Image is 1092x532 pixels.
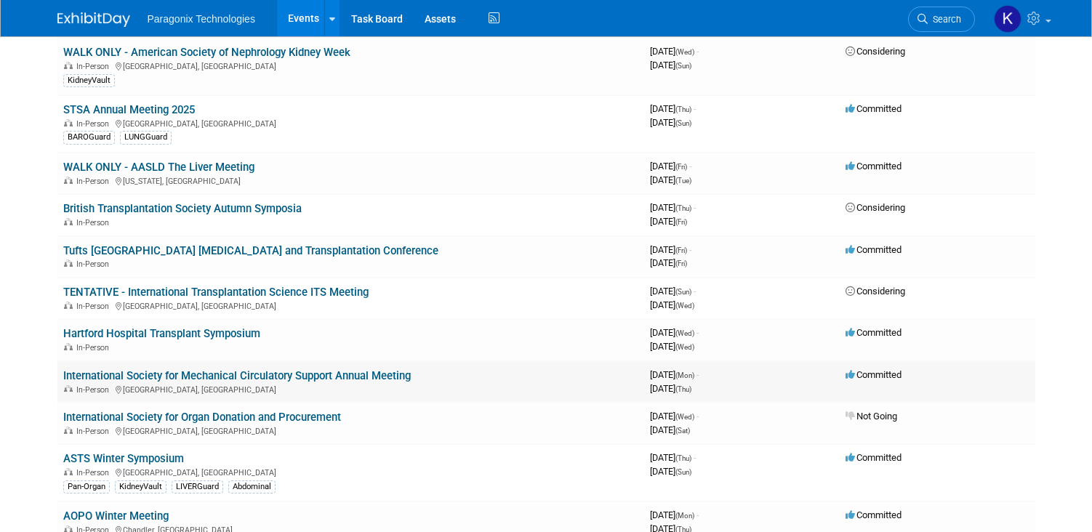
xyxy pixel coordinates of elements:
[650,117,691,128] span: [DATE]
[76,343,113,352] span: In-Person
[696,509,699,520] span: -
[650,369,699,380] span: [DATE]
[694,202,696,213] span: -
[64,302,73,309] img: In-Person Event
[650,257,687,268] span: [DATE]
[675,454,691,462] span: (Thu)
[675,371,694,379] span: (Mon)
[675,163,687,171] span: (Fri)
[63,117,638,129] div: [GEOGRAPHIC_DATA], [GEOGRAPHIC_DATA]
[675,343,694,351] span: (Wed)
[675,413,694,421] span: (Wed)
[76,218,113,227] span: In-Person
[696,327,699,338] span: -
[76,302,113,311] span: In-Person
[675,218,687,226] span: (Fri)
[994,5,1021,33] img: Krista Paplaczyk
[64,385,73,392] img: In-Person Event
[63,131,115,144] div: BAROGuard
[63,480,110,493] div: Pan-Organ
[675,427,690,435] span: (Sat)
[63,74,115,87] div: KidneyVault
[694,103,696,114] span: -
[115,480,166,493] div: KidneyVault
[689,244,691,255] span: -
[148,13,255,25] span: Paragonix Technologies
[120,131,172,144] div: LUNGGuard
[696,411,699,422] span: -
[76,427,113,436] span: In-Person
[675,329,694,337] span: (Wed)
[63,174,638,186] div: [US_STATE], [GEOGRAPHIC_DATA]
[64,119,73,126] img: In-Person Event
[63,424,638,436] div: [GEOGRAPHIC_DATA], [GEOGRAPHIC_DATA]
[846,369,902,380] span: Committed
[64,343,73,350] img: In-Person Event
[64,259,73,267] img: In-Person Event
[650,161,691,172] span: [DATE]
[696,369,699,380] span: -
[650,46,699,57] span: [DATE]
[650,509,699,520] span: [DATE]
[650,244,691,255] span: [DATE]
[675,468,691,476] span: (Sun)
[76,385,113,395] span: In-Person
[650,341,694,352] span: [DATE]
[63,202,302,215] a: British Transplantation Society Autumn Symposia
[172,480,223,493] div: LIVERGuard
[63,383,638,395] div: [GEOGRAPHIC_DATA], [GEOGRAPHIC_DATA]
[846,46,905,57] span: Considering
[650,286,696,297] span: [DATE]
[63,411,341,424] a: International Society for Organ Donation and Procurement
[928,14,961,25] span: Search
[675,512,694,520] span: (Mon)
[846,161,902,172] span: Committed
[650,466,691,477] span: [DATE]
[650,60,691,70] span: [DATE]
[675,259,687,267] span: (Fri)
[76,259,113,269] span: In-Person
[64,427,73,434] img: In-Person Event
[650,383,691,394] span: [DATE]
[63,161,254,174] a: WALK ONLY - AASLD The Liver Meeting
[675,48,694,56] span: (Wed)
[846,509,902,520] span: Committed
[76,62,113,71] span: In-Person
[64,177,73,184] img: In-Person Event
[76,119,113,129] span: In-Person
[63,466,638,477] div: [GEOGRAPHIC_DATA], [GEOGRAPHIC_DATA]
[63,244,438,257] a: Tufts [GEOGRAPHIC_DATA] [MEDICAL_DATA] and Transplantation Conference
[846,286,905,297] span: Considering
[675,204,691,212] span: (Thu)
[63,46,350,59] a: WALK ONLY - American Society of Nephrology Kidney Week
[846,327,902,338] span: Committed
[675,302,694,310] span: (Wed)
[846,202,905,213] span: Considering
[846,244,902,255] span: Committed
[675,177,691,185] span: (Tue)
[675,105,691,113] span: (Thu)
[650,202,696,213] span: [DATE]
[63,286,369,299] a: TENTATIVE - International Transplantation Science ITS Meeting
[76,468,113,477] span: In-Person
[63,60,638,71] div: [GEOGRAPHIC_DATA], [GEOGRAPHIC_DATA]
[689,161,691,172] span: -
[76,177,113,186] span: In-Person
[64,468,73,475] img: In-Person Event
[650,452,696,463] span: [DATE]
[63,103,195,116] a: STSA Annual Meeting 2025
[63,452,184,465] a: ASTS Winter Symposium
[675,119,691,127] span: (Sun)
[650,216,687,227] span: [DATE]
[908,7,975,32] a: Search
[846,452,902,463] span: Committed
[675,62,691,70] span: (Sun)
[63,369,411,382] a: International Society for Mechanical Circulatory Support Annual Meeting
[846,103,902,114] span: Committed
[650,299,694,310] span: [DATE]
[675,246,687,254] span: (Fri)
[650,411,699,422] span: [DATE]
[650,103,696,114] span: [DATE]
[63,509,169,523] a: AOPO Winter Meeting
[675,288,691,296] span: (Sun)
